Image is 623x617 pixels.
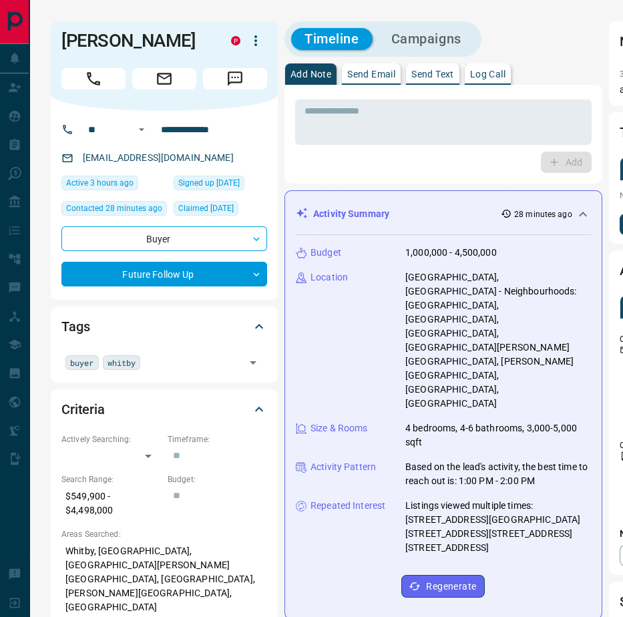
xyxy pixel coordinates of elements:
[61,262,267,286] div: Future Follow Up
[244,353,262,372] button: Open
[70,356,94,369] span: buyer
[61,485,161,522] p: $549,900 - $4,498,000
[401,575,485,598] button: Regenerate
[174,201,267,220] div: Thu Jul 17 2025
[61,393,267,425] div: Criteria
[310,421,368,435] p: Size & Rooms
[134,122,150,138] button: Open
[231,36,240,45] div: property.ca
[291,28,373,50] button: Timeline
[178,202,234,215] span: Claimed [DATE]
[405,270,591,411] p: [GEOGRAPHIC_DATA], [GEOGRAPHIC_DATA] - Neighbourhoods: [GEOGRAPHIC_DATA], [GEOGRAPHIC_DATA], [GEO...
[290,69,331,79] p: Add Note
[61,226,267,251] div: Buyer
[61,68,126,89] span: Call
[405,246,497,260] p: 1,000,000 - 4,500,000
[405,460,591,488] p: Based on the lead's activity, the best time to reach out is: 1:00 PM - 2:00 PM
[108,356,136,369] span: whitby
[61,201,167,220] div: Tue Aug 12 2025
[61,433,161,445] p: Actively Searching:
[83,152,234,163] a: [EMAIL_ADDRESS][DOMAIN_NAME]
[61,30,211,51] h1: [PERSON_NAME]
[405,421,591,449] p: 4 bedrooms, 4-6 bathrooms, 3,000-5,000 sqft
[61,316,89,337] h2: Tags
[347,69,395,79] p: Send Email
[310,460,376,474] p: Activity Pattern
[132,68,196,89] span: Email
[178,176,240,190] span: Signed up [DATE]
[405,499,591,555] p: Listings viewed multiple times: [STREET_ADDRESS][GEOGRAPHIC_DATA][STREET_ADDRESS][STREET_ADDRESS]...
[66,176,134,190] span: Active 3 hours ago
[296,202,591,226] div: Activity Summary28 minutes ago
[168,433,267,445] p: Timeframe:
[310,499,385,513] p: Repeated Interest
[61,528,267,540] p: Areas Searched:
[203,68,267,89] span: Message
[174,176,267,194] div: Sun Jul 13 2025
[514,208,572,220] p: 28 minutes ago
[310,270,348,284] p: Location
[61,399,105,420] h2: Criteria
[168,473,267,485] p: Budget:
[313,207,389,221] p: Activity Summary
[66,202,162,215] span: Contacted 28 minutes ago
[61,473,161,485] p: Search Range:
[411,69,454,79] p: Send Text
[378,28,475,50] button: Campaigns
[61,311,267,343] div: Tags
[470,69,505,79] p: Log Call
[310,246,341,260] p: Budget
[61,176,167,194] div: Tue Aug 12 2025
